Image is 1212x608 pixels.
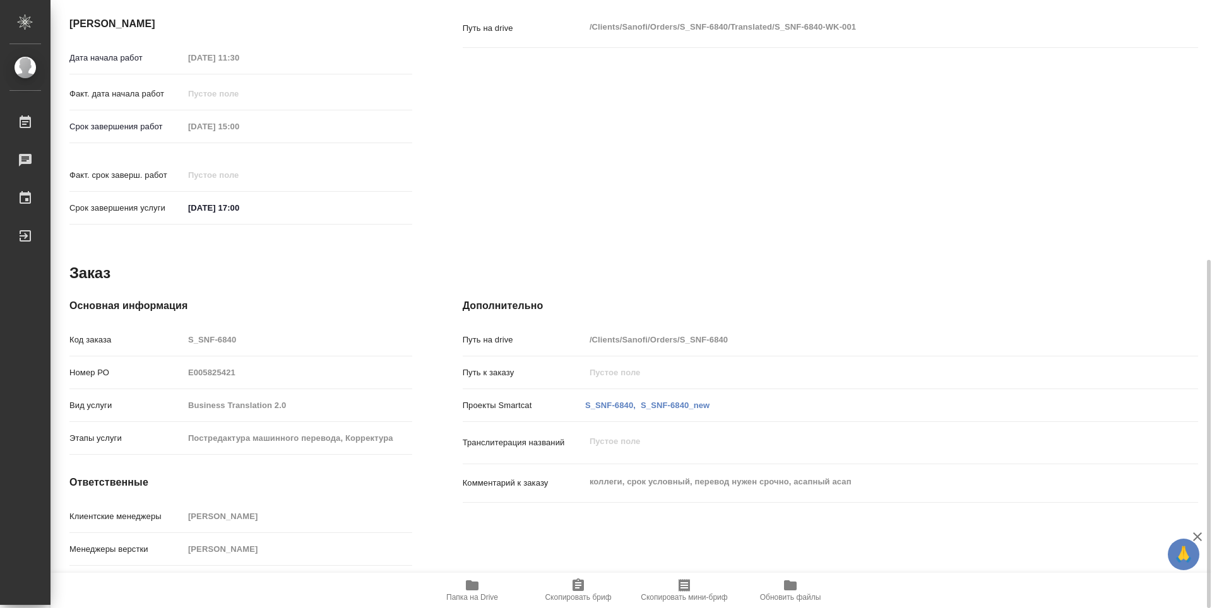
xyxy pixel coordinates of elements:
input: Пустое поле [184,117,294,136]
p: Путь на drive [463,22,585,35]
input: Пустое поле [585,363,1137,382]
textarea: /Clients/Sanofi/Orders/S_SNF-6840/Translated/S_SNF-6840-WK-001 [585,16,1137,38]
input: Пустое поле [184,396,412,414]
input: ✎ Введи что-нибудь [184,199,294,217]
p: Менеджеры верстки [69,543,184,556]
a: S_SNF-6840, [585,400,636,410]
p: Номер РО [69,366,184,379]
h2: Заказ [69,263,110,283]
p: Транслитерация названий [463,436,585,449]
input: Пустое поле [585,330,1137,349]
p: Факт. дата начала работ [69,88,184,100]
h4: Ответственные [69,475,412,490]
p: Дата начала работ [69,52,184,64]
p: Код заказа [69,334,184,346]
p: Вид услуги [69,399,184,412]
input: Пустое поле [184,49,294,67]
button: 🙏 [1168,539,1199,570]
p: Клиентские менеджеры [69,510,184,523]
button: Обновить файлы [737,573,843,608]
textarea: коллеги, срок условный, перевод нужен срочно, асапный асап [585,471,1137,493]
input: Пустое поле [184,429,412,447]
h4: Дополнительно [463,298,1198,313]
p: Проекты Smartcat [463,399,585,412]
h4: Основная информация [69,298,412,313]
span: Скопировать мини-бриф [641,593,727,602]
span: Обновить файлы [760,593,821,602]
button: Скопировать бриф [525,573,631,608]
p: Путь к заказу [463,366,585,379]
input: Пустое поле [184,363,412,382]
input: Пустое поле [184,540,412,558]
input: Пустое поле [184,330,412,349]
p: Этапы услуги [69,432,184,445]
input: Пустое поле [184,507,412,525]
button: Папка на Drive [419,573,525,608]
p: Срок завершения работ [69,120,184,133]
p: Срок завершения услуги [69,202,184,214]
h4: [PERSON_NAME] [69,16,412,32]
a: S_SNF-6840_new [641,400,710,410]
span: 🙏 [1173,541,1194,568]
p: Комментарий к заказу [463,477,585,489]
p: Путь на drive [463,334,585,346]
input: Пустое поле [184,85,294,103]
span: Папка на Drive [446,593,498,602]
span: Скопировать бриф [545,593,611,602]
p: Факт. срок заверш. работ [69,169,184,182]
input: Пустое поле [184,166,294,184]
button: Скопировать мини-бриф [631,573,737,608]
